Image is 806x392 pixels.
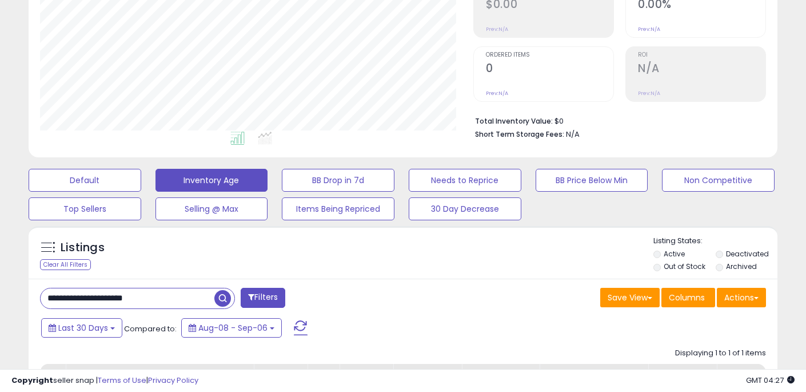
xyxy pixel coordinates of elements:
[600,288,660,307] button: Save View
[475,116,553,126] b: Total Inventory Value:
[475,113,757,127] li: $0
[409,197,521,220] button: 30 Day Decrease
[29,197,141,220] button: Top Sellers
[282,197,394,220] button: Items Being Repriced
[29,169,141,192] button: Default
[155,197,268,220] button: Selling @ Max
[638,26,660,33] small: Prev: N/A
[536,169,648,192] button: BB Price Below Min
[638,90,660,97] small: Prev: N/A
[662,169,775,192] button: Non Competitive
[746,375,795,386] span: 2025-10-7 04:27 GMT
[726,249,769,259] label: Deactivated
[181,318,282,338] button: Aug-08 - Sep-06
[98,375,146,386] a: Terms of Use
[124,323,177,334] span: Compared to:
[11,375,53,386] strong: Copyright
[155,169,268,192] button: Inventory Age
[258,369,302,381] div: Repricing
[486,90,508,97] small: Prev: N/A
[40,259,91,270] div: Clear All Filters
[241,288,285,308] button: Filters
[661,288,715,307] button: Columns
[475,129,564,139] b: Short Term Storage Fees:
[638,52,765,58] span: ROI
[664,262,705,271] label: Out of Stock
[669,292,705,303] span: Columns
[58,322,108,334] span: Last 30 Days
[148,375,198,386] a: Privacy Policy
[398,369,457,381] div: Min Price
[486,26,508,33] small: Prev: N/A
[61,240,105,256] h5: Listings
[41,318,122,338] button: Last 30 Days
[11,375,198,386] div: seller snap | |
[486,62,613,77] h2: 0
[409,169,521,192] button: Needs to Reprice
[198,322,268,334] span: Aug-08 - Sep-06
[312,369,334,381] div: Cost
[486,52,613,58] span: Ordered Items
[653,236,778,247] p: Listing States:
[282,169,394,192] button: BB Drop in 7d
[466,369,534,381] div: [PERSON_NAME]
[544,369,643,381] div: Listed Price
[638,62,765,77] h2: N/A
[664,249,685,259] label: Active
[717,288,766,307] button: Actions
[726,262,757,271] label: Archived
[70,369,249,381] div: Title
[566,129,580,140] span: N/A
[675,348,766,359] div: Displaying 1 to 1 of 1 items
